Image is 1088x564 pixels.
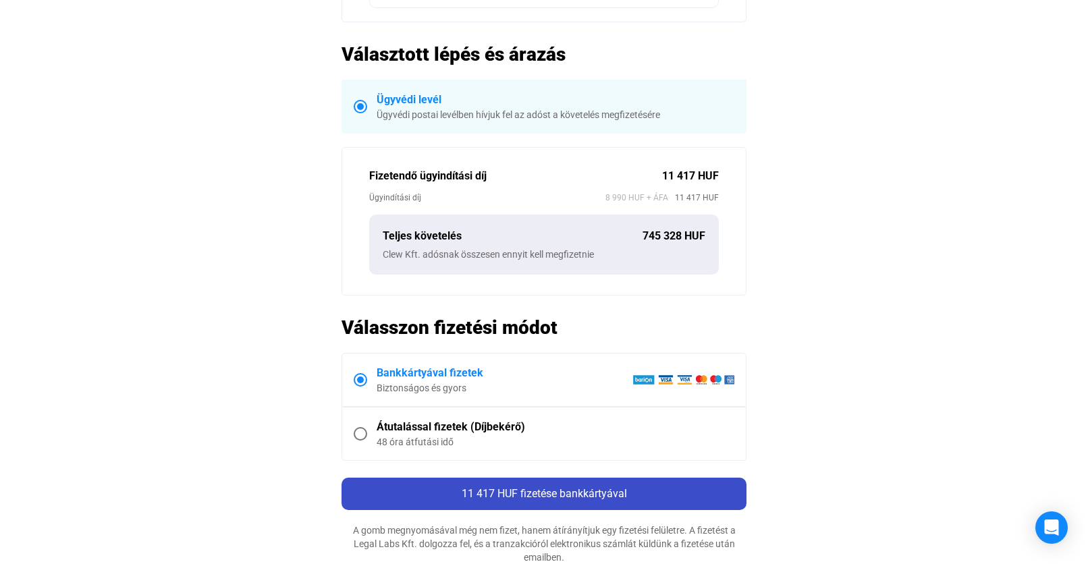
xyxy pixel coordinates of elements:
[377,92,734,108] div: Ügyvédi levél
[377,365,632,381] div: Bankkártyával fizetek
[377,419,734,435] div: Átutalással fizetek (Díjbekérő)
[662,168,719,184] div: 11 417 HUF
[342,524,746,564] div: A gomb megnyomásával még nem fizet, hanem átírányítjuk egy fizetési felületre. A fizetést a Legal...
[377,435,734,449] div: 48 óra átfutási idő
[643,228,705,244] div: 745 328 HUF
[632,374,734,385] img: barion
[383,248,705,261] div: Clew Kft. adósnak összesen ennyit kell megfizetnie
[377,381,632,395] div: Biztonságos és gyors
[1035,511,1068,544] div: Open Intercom Messenger
[342,316,746,339] h2: Válasszon fizetési módot
[369,168,662,184] div: Fizetendő ügyindítási díj
[605,191,668,204] span: 8 990 HUF + ÁFA
[342,43,746,66] h2: Választott lépés és árazás
[342,478,746,510] button: 11 417 HUF fizetése bankkártyával
[369,191,605,204] div: Ügyindítási díj
[377,108,734,121] div: Ügyvédi postai levélben hívjuk fel az adóst a követelés megfizetésére
[668,191,719,204] span: 11 417 HUF
[462,487,627,500] span: 11 417 HUF fizetése bankkártyával
[383,228,643,244] div: Teljes követelés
